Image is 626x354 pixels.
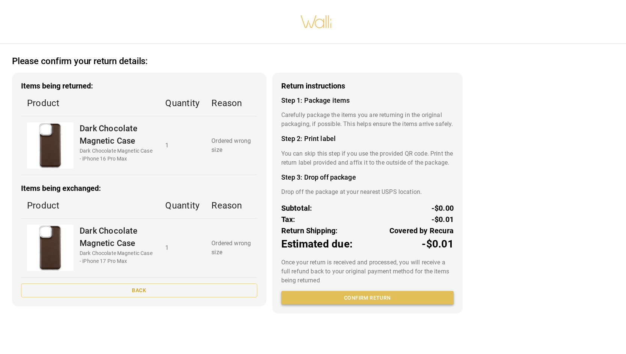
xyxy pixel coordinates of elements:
p: Quantity [165,96,199,110]
h2: Please confirm your return details: [12,56,148,67]
h3: Items being exchanged: [21,184,257,193]
p: Return Shipping: [281,225,338,236]
p: Estimated due: [281,236,353,252]
p: -$0.01 [431,214,454,225]
p: Product [27,96,153,110]
h3: Return instructions [281,82,454,90]
p: Dark Chocolate Magnetic Case - iPhone 17 Pro Max [80,249,153,265]
p: Covered by Recura [389,225,454,236]
h3: Items being returned: [21,82,257,90]
img: walli-inc.myshopify.com [300,6,332,38]
button: Back [21,283,257,297]
h4: Step 1: Package items [281,96,454,105]
p: Dark Chocolate Magnetic Case [80,122,153,147]
p: -$0.00 [431,202,454,214]
p: Subtotal: [281,202,312,214]
p: Tax: [281,214,296,225]
p: Ordered wrong size [211,239,251,257]
h4: Step 2: Print label [281,135,454,143]
p: Reason [211,96,251,110]
p: 1 [165,243,199,252]
p: Reason [211,199,251,212]
p: Ordered wrong size [211,136,251,154]
p: You can skip this step if you use the provided QR code. Print the return label provided and affix... [281,149,454,167]
p: Once your return is received and processed, you will receive a full refund back to your original ... [281,258,454,285]
p: Dark Chocolate Magnetic Case - iPhone 16 Pro Max [80,147,153,163]
p: -$0.01 [422,236,454,252]
p: 1 [165,141,199,150]
p: Quantity [165,199,199,212]
h4: Step 3: Drop off package [281,173,454,181]
p: Dark Chocolate Magnetic Case [80,225,153,249]
p: Drop off the package at your nearest USPS location. [281,187,454,196]
p: Product [27,199,153,212]
p: Carefully package the items you are returning in the original packaging, if possible. This helps ... [281,111,454,129]
button: Confirm return [281,291,454,305]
